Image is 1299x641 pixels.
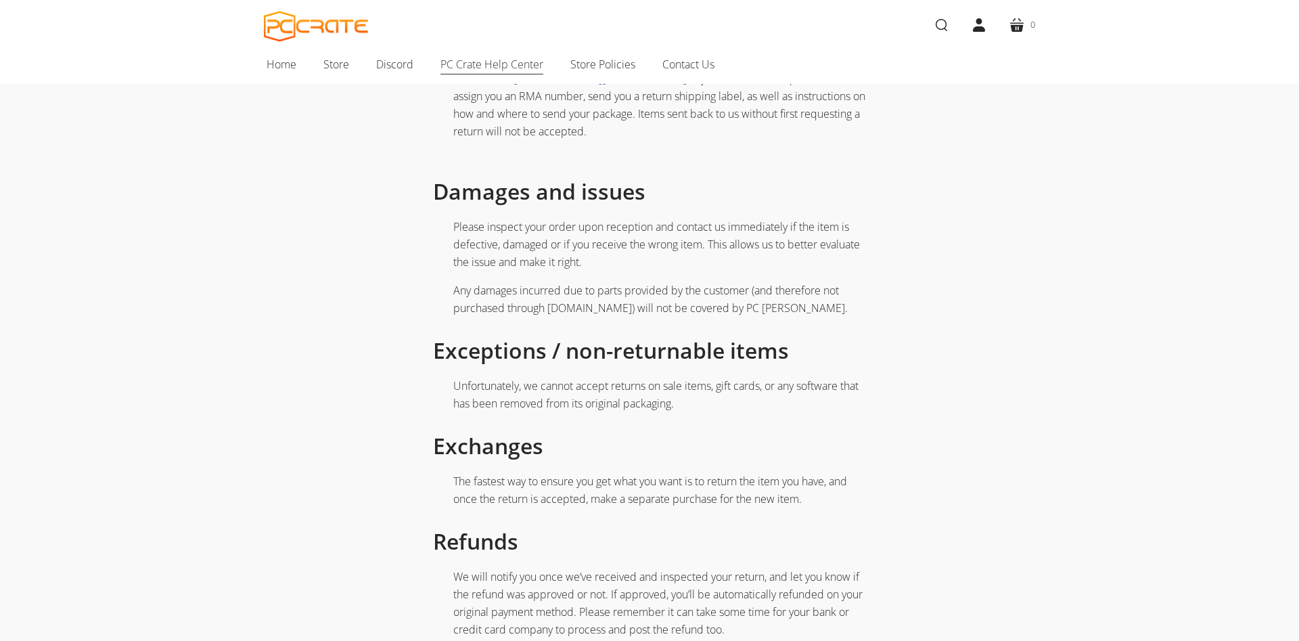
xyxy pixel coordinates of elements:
[570,56,635,73] span: Store Policies
[453,219,860,269] span: Please inspect your order upon reception and contact us immediately if the item is defective, dam...
[427,50,557,79] a: PC Crate Help Center
[453,474,847,506] span: The fastest way to ensure you get what you want is to return the item you have, and once the retu...
[310,50,363,79] a: Store
[453,18,865,86] span: To be eligible for a return, your item must be in the same condition that you received it, unused...
[253,50,310,79] a: Home
[433,337,866,364] h2: Exceptions / non-returnable items
[453,378,859,411] span: Unfortunately, we cannot accept returns on sale items, gift cards, or any software that has been ...
[433,527,518,556] span: Refunds
[363,50,427,79] a: Discord
[453,283,848,315] span: Any damages incurred due to parts provided by the customer (and therefore not purchased through [...
[453,71,865,139] span: . If your return is accepted, we’ll assign you an RMA number, send you a return shipping label, a...
[662,56,714,73] span: Contact Us
[453,569,863,637] span: We will notify you once we’ve received and inspected your return, and let you know if the refund ...
[998,6,1046,44] a: 0
[649,50,728,79] a: Contact Us
[557,50,649,79] a: Store Policies
[433,431,543,460] span: Exchanges
[323,56,349,73] span: Store
[1030,18,1035,32] span: 0
[264,11,369,42] a: PC CRATE
[514,71,687,86] a: [EMAIL_ADDRESS][DOMAIN_NAME]
[440,56,543,73] span: PC Crate Help Center
[244,50,1055,84] nav: Main navigation
[376,56,413,73] span: Discord
[267,56,296,73] span: Home
[433,177,645,206] span: Damages and issues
